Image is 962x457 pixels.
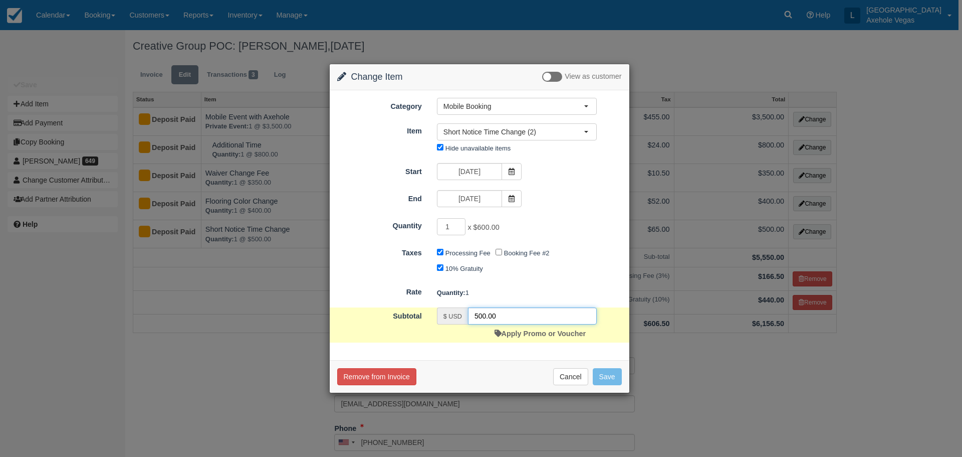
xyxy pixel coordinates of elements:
a: Apply Promo or Voucher [495,330,586,338]
label: Booking Fee #2 [504,249,550,257]
button: Save [593,368,622,385]
button: Remove from Invoice [337,368,416,385]
label: Processing Fee [445,249,491,257]
label: Subtotal [330,308,429,322]
label: End [330,190,429,204]
span: View as customer [565,73,621,81]
span: x $600.00 [467,223,499,231]
label: Category [330,98,429,112]
label: Rate [330,283,429,297]
label: Hide unavailable items [445,144,511,152]
div: 1 [429,284,629,301]
label: Start [330,163,429,177]
label: Quantity [330,217,429,231]
button: Cancel [553,368,588,385]
span: Change Item [351,72,403,82]
input: Quantity [437,218,466,235]
span: Mobile Booking [443,101,584,111]
button: Short Notice Time Change (2) [437,123,597,140]
span: Short Notice Time Change (2) [443,127,584,137]
small: $ USD [443,313,462,320]
label: 10% Gratuity [445,265,483,272]
label: Item [330,122,429,136]
button: Mobile Booking [437,98,597,115]
strong: Quantity [437,289,465,296]
label: Taxes [330,244,429,258]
